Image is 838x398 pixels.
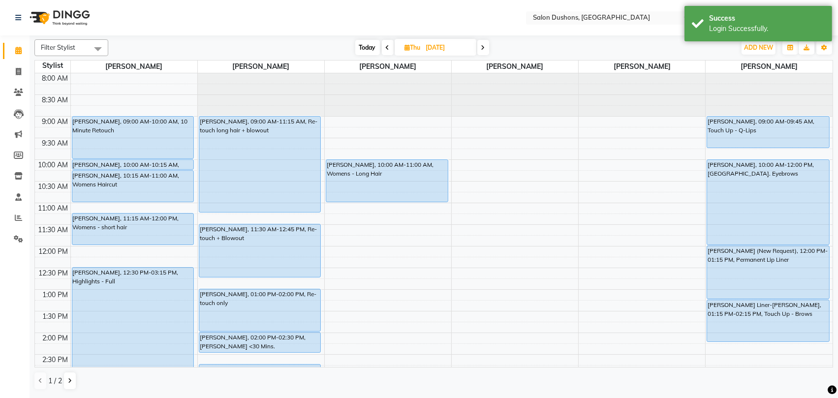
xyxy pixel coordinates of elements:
[41,43,75,51] span: Filter Stylist
[36,225,70,235] div: 11:30 AM
[72,160,194,169] div: [PERSON_NAME], 10:00 AM-10:15 AM, Toner - addon
[72,268,194,385] div: [PERSON_NAME], 12:30 PM-03:15 PM, Highlights - Full
[355,40,380,55] span: Today
[25,4,93,31] img: logo
[199,224,321,277] div: [PERSON_NAME], 11:30 AM-12:45 PM, Re-touch + Blowout
[403,44,423,51] span: Thu
[40,138,70,149] div: 9:30 AM
[41,290,70,300] div: 1:00 PM
[707,246,829,299] div: [PERSON_NAME] (New Request), 12:00 PM-01:15 PM, Permanent Lip Liner
[41,311,70,322] div: 1:30 PM
[423,40,472,55] input: 2025-09-04
[40,117,70,127] div: 9:00 AM
[36,203,70,214] div: 11:00 AM
[709,24,825,34] div: Login Successfully.
[36,182,70,192] div: 10:30 AM
[742,41,776,55] button: ADD NEW
[707,300,829,341] div: [PERSON_NAME] Liner-[PERSON_NAME], 01:15 PM-02:15 PM, Touch Up - Brows
[72,171,194,202] div: [PERSON_NAME], 10:15 AM-11:00 AM, Womens Haircut
[40,95,70,105] div: 8:30 AM
[37,268,70,278] div: 12:30 PM
[744,44,773,51] span: ADD NEW
[72,214,194,245] div: [PERSON_NAME], 11:15 AM-12:00 PM, Womens - short hair
[35,61,70,71] div: Stylist
[709,13,825,24] div: Success
[199,117,321,212] div: [PERSON_NAME], 09:00 AM-11:15 AM, Re-touch long hair + blowout
[40,73,70,84] div: 8:00 AM
[579,61,705,73] span: [PERSON_NAME]
[325,61,451,73] span: [PERSON_NAME]
[706,61,833,73] span: [PERSON_NAME]
[41,355,70,365] div: 2:30 PM
[36,160,70,170] div: 10:00 AM
[199,333,321,352] div: [PERSON_NAME], 02:00 PM-02:30 PM, [PERSON_NAME] <30 Mins.
[326,160,448,202] div: [PERSON_NAME], 10:00 AM-11:00 AM, Womens - Long Hair
[707,160,829,245] div: [PERSON_NAME], 10:00 AM-12:00 PM, [GEOGRAPHIC_DATA]. Eyebrows
[199,365,321,396] div: [PERSON_NAME], 02:45 PM-03:30 PM, 10 Minute Retouch
[707,117,829,148] div: [PERSON_NAME], 09:00 AM-09:45 AM, Touch Up - Q-Lips
[71,61,197,73] span: [PERSON_NAME]
[72,117,194,158] div: [PERSON_NAME], 09:00 AM-10:00 AM, 10 Minute Retouch
[198,61,324,73] span: [PERSON_NAME]
[452,61,578,73] span: [PERSON_NAME]
[37,246,70,257] div: 12:00 PM
[199,289,321,331] div: [PERSON_NAME], 01:00 PM-02:00 PM, Re-touch only
[41,333,70,343] div: 2:00 PM
[48,376,62,386] span: 1 / 2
